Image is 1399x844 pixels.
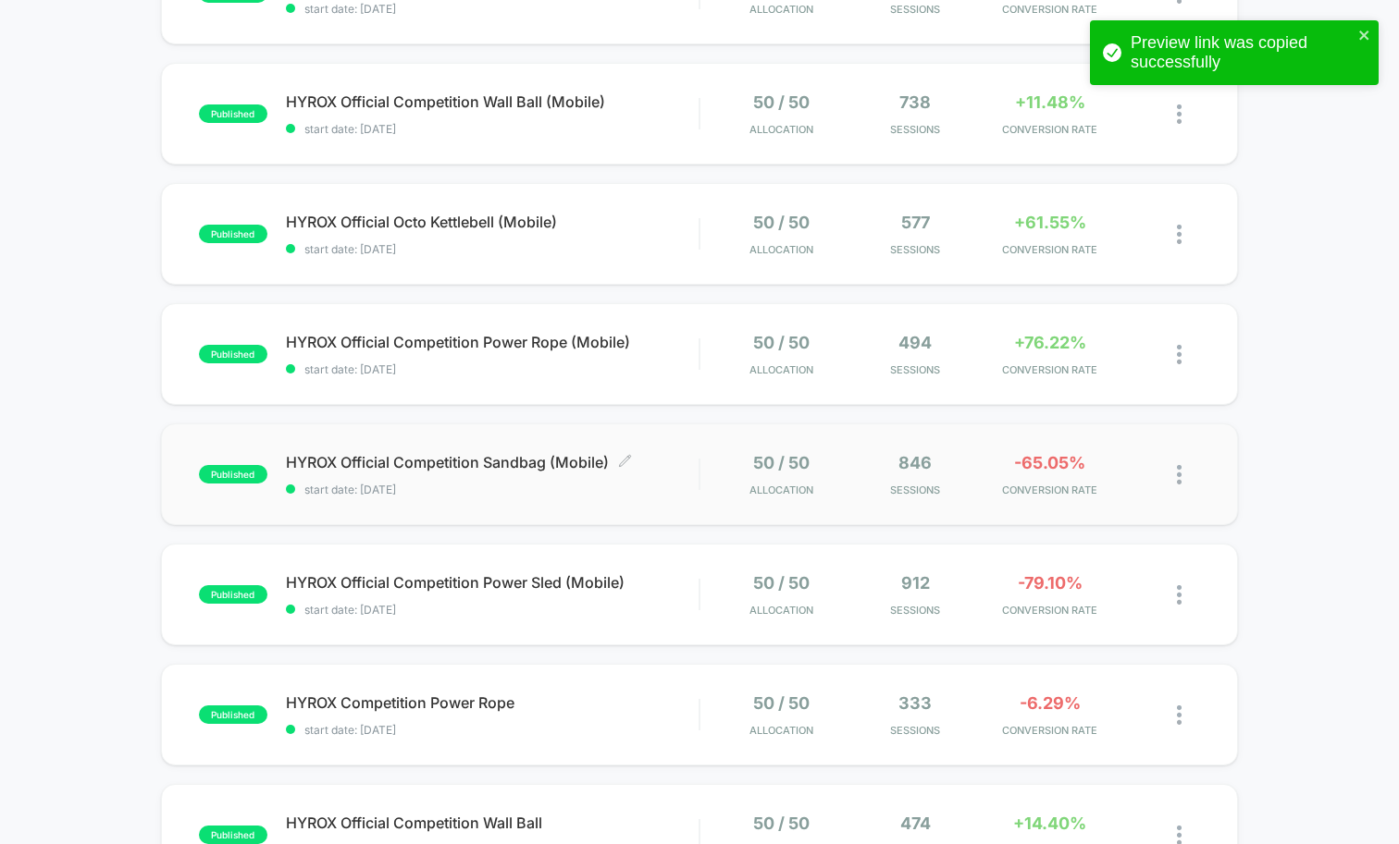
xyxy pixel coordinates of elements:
[286,362,699,376] span: start date: [DATE]
[753,92,810,112] span: 50 / 50
[749,363,813,376] span: Allocation
[199,225,267,243] span: published
[1177,104,1182,124] img: close
[286,723,699,737] span: start date: [DATE]
[749,123,813,136] span: Allocation
[987,3,1112,16] span: CONVERSION RATE
[1013,813,1086,833] span: +14.40%
[199,104,267,123] span: published
[753,213,810,232] span: 50 / 50
[286,2,699,16] span: start date: [DATE]
[987,363,1112,376] span: CONVERSION RATE
[853,604,978,617] span: Sessions
[199,826,267,844] span: published
[199,465,267,483] span: published
[286,573,699,592] span: HYROX Official Competition Power Sled (Mobile)
[898,453,932,472] span: 846
[286,213,699,231] span: HYROX Official Octo Kettlebell (Mobile)
[853,363,978,376] span: Sessions
[900,813,931,833] span: 474
[1020,693,1081,713] span: -6.29%
[753,693,810,713] span: 50 / 50
[1177,705,1182,725] img: close
[899,92,931,112] span: 738
[1177,345,1182,364] img: close
[898,693,932,713] span: 333
[853,3,978,16] span: Sessions
[1177,585,1182,605] img: close
[1018,573,1083,593] span: -79.10%
[1177,465,1182,484] img: close
[753,813,810,833] span: 50 / 50
[199,345,267,363] span: published
[753,333,810,352] span: 50 / 50
[901,573,930,593] span: 912
[987,243,1112,256] span: CONVERSION RATE
[853,123,978,136] span: Sessions
[898,333,932,352] span: 494
[286,333,699,351] span: HYROX Official Competition Power Rope (Mobile)
[1014,213,1086,232] span: +61.55%
[286,92,699,111] span: HYROX Official Competition Wall Ball (Mobile)
[901,213,930,232] span: 577
[199,705,267,724] span: published
[286,453,699,471] span: HYROX Official Competition Sandbag (Mobile)
[749,604,813,617] span: Allocation
[749,243,813,256] span: Allocation
[286,693,699,712] span: HYROX Competition Power Rope
[853,483,978,496] span: Sessions
[286,603,699,617] span: start date: [DATE]
[853,243,978,256] span: Sessions
[1014,333,1086,352] span: +76.22%
[1015,92,1085,112] span: +11.48%
[749,724,813,737] span: Allocation
[753,453,810,472] span: 50 / 50
[1358,28,1371,45] button: close
[286,483,699,496] span: start date: [DATE]
[286,122,699,136] span: start date: [DATE]
[286,813,699,832] span: HYROX Official Competition Wall Ball
[199,585,267,604] span: published
[987,483,1112,496] span: CONVERSION RATE
[987,123,1112,136] span: CONVERSION RATE
[753,573,810,593] span: 50 / 50
[1014,453,1085,472] span: -65.05%
[1177,225,1182,244] img: close
[1131,33,1353,72] div: Preview link was copied successfully
[987,724,1112,737] span: CONVERSION RATE
[749,483,813,496] span: Allocation
[853,724,978,737] span: Sessions
[286,242,699,256] span: start date: [DATE]
[749,3,813,16] span: Allocation
[987,604,1112,617] span: CONVERSION RATE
